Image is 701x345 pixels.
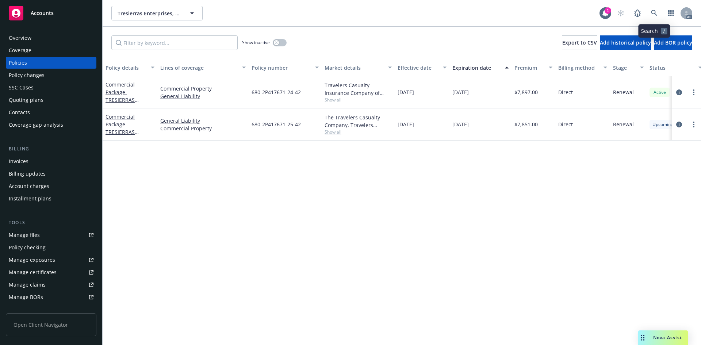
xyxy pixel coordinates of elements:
[9,69,45,81] div: Policy changes
[6,219,96,226] div: Tools
[6,229,96,241] a: Manage files
[325,114,392,129] div: The Travelers Casualty Company, Travelers Insurance
[31,10,54,16] span: Accounts
[9,193,51,204] div: Installment plans
[398,88,414,96] span: [DATE]
[9,304,64,315] div: Summary of insurance
[675,88,683,97] a: circleInformation
[6,156,96,167] a: Invoices
[325,81,392,97] div: Travelers Casualty Insurance Company of America, Travelers Insurance
[398,64,438,72] div: Effective date
[9,107,30,118] div: Contacts
[111,6,203,20] button: Tresierras Enterprises, LLC
[605,7,611,14] div: 1
[160,85,246,92] a: Commercial Property
[514,88,538,96] span: $7,897.00
[452,88,469,96] span: [DATE]
[325,129,392,135] span: Show all
[118,9,181,17] span: Tresierras Enterprises, LLC
[9,168,46,180] div: Billing updates
[322,59,395,76] button: Market details
[398,120,414,128] span: [DATE]
[6,145,96,153] div: Billing
[6,94,96,106] a: Quoting plans
[6,119,96,131] a: Coverage gap analysis
[6,107,96,118] a: Contacts
[613,64,636,72] div: Stage
[9,267,57,278] div: Manage certificates
[555,59,610,76] button: Billing method
[9,291,43,303] div: Manage BORs
[325,97,392,103] span: Show all
[600,39,651,46] span: Add historical policy
[562,39,597,46] span: Export to CSV
[449,59,512,76] button: Expiration date
[6,267,96,278] a: Manage certificates
[157,59,249,76] button: Lines of coverage
[6,45,96,56] a: Coverage
[6,279,96,291] a: Manage claims
[600,35,651,50] button: Add historical policy
[664,6,678,20] a: Switch app
[9,82,34,93] div: SSC Cases
[512,59,555,76] button: Premium
[6,168,96,180] a: Billing updates
[9,94,43,106] div: Quoting plans
[252,120,301,128] span: 680-2P417671-25-42
[689,88,698,97] a: more
[9,180,49,192] div: Account charges
[630,6,645,20] a: Report a Bug
[654,39,692,46] span: Add BOR policy
[638,330,647,345] div: Drag to move
[689,120,698,129] a: more
[6,82,96,93] a: SSC Cases
[6,32,96,44] a: Overview
[653,334,682,341] span: Nova Assist
[106,81,149,111] a: Commercial Package
[9,119,63,131] div: Coverage gap analysis
[9,254,55,266] div: Manage exposures
[654,35,692,50] button: Add BOR policy
[6,69,96,81] a: Policy changes
[395,59,449,76] button: Effective date
[252,64,311,72] div: Policy number
[103,59,157,76] button: Policy details
[6,180,96,192] a: Account charges
[558,64,599,72] div: Billing method
[6,3,96,23] a: Accounts
[6,313,96,336] span: Open Client Navigator
[9,229,40,241] div: Manage files
[6,291,96,303] a: Manage BORs
[638,330,688,345] button: Nova Assist
[6,242,96,253] a: Policy checking
[652,89,667,96] span: Active
[514,64,544,72] div: Premium
[650,64,694,72] div: Status
[6,254,96,266] a: Manage exposures
[160,124,246,132] a: Commercial Property
[325,64,384,72] div: Market details
[106,64,146,72] div: Policy details
[6,193,96,204] a: Installment plans
[9,156,28,167] div: Invoices
[6,57,96,69] a: Policies
[610,59,647,76] button: Stage
[160,117,246,124] a: General Liability
[6,304,96,315] a: Summary of insurance
[562,35,597,50] button: Export to CSV
[452,120,469,128] span: [DATE]
[613,88,634,96] span: Renewal
[613,6,628,20] a: Start snowing
[160,64,238,72] div: Lines of coverage
[514,120,538,128] span: $7,851.00
[613,120,634,128] span: Renewal
[675,120,683,129] a: circleInformation
[242,39,270,46] span: Show inactive
[9,242,46,253] div: Policy checking
[111,35,238,50] input: Filter by keyword...
[652,121,673,128] span: Upcoming
[9,32,31,44] div: Overview
[558,88,573,96] span: Direct
[558,120,573,128] span: Direct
